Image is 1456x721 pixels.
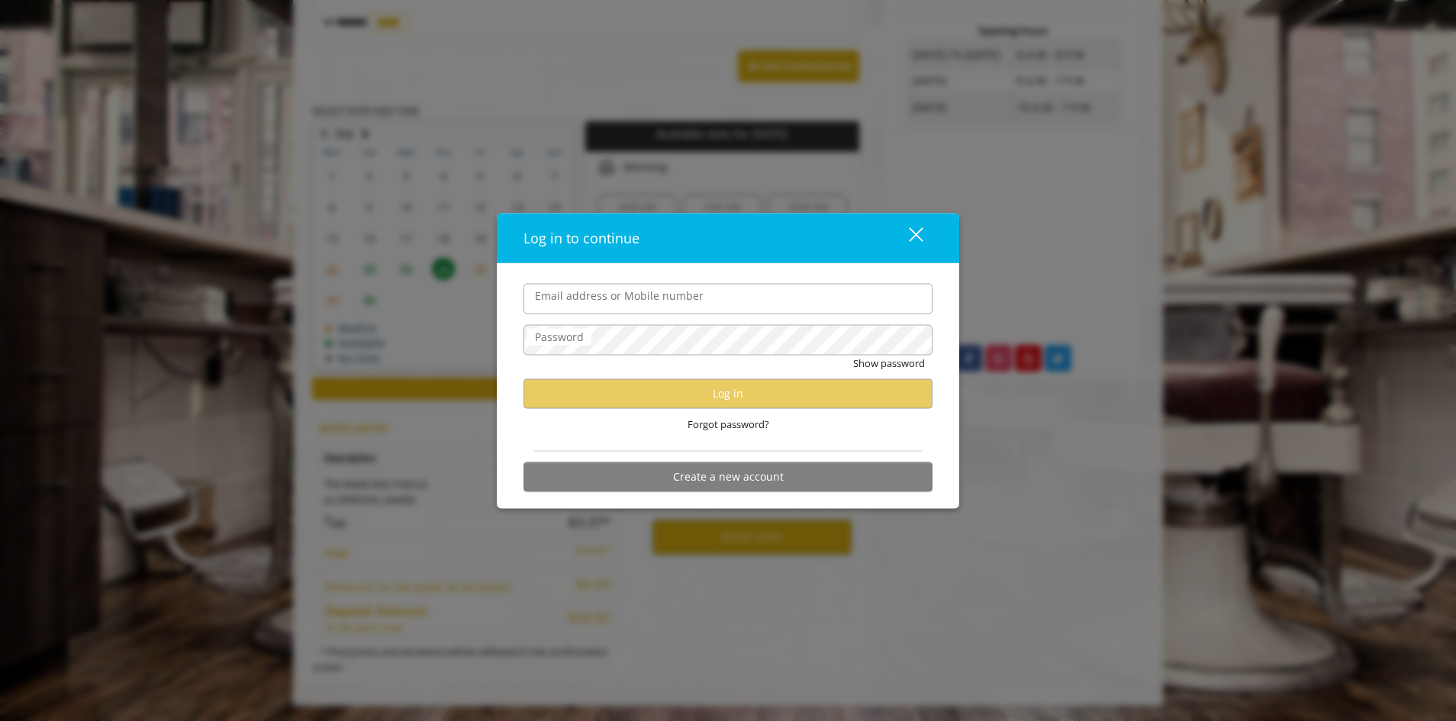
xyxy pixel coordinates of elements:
[523,378,933,408] button: Log in
[523,228,639,246] span: Log in to continue
[523,462,933,491] button: Create a new account
[688,416,769,432] span: Forgot password?
[527,287,711,304] label: Email address or Mobile number
[523,324,933,355] input: Password
[853,355,925,371] button: Show password
[891,227,922,249] div: close dialog
[881,222,933,253] button: close dialog
[523,283,933,314] input: Email address or Mobile number
[527,328,591,345] label: Password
